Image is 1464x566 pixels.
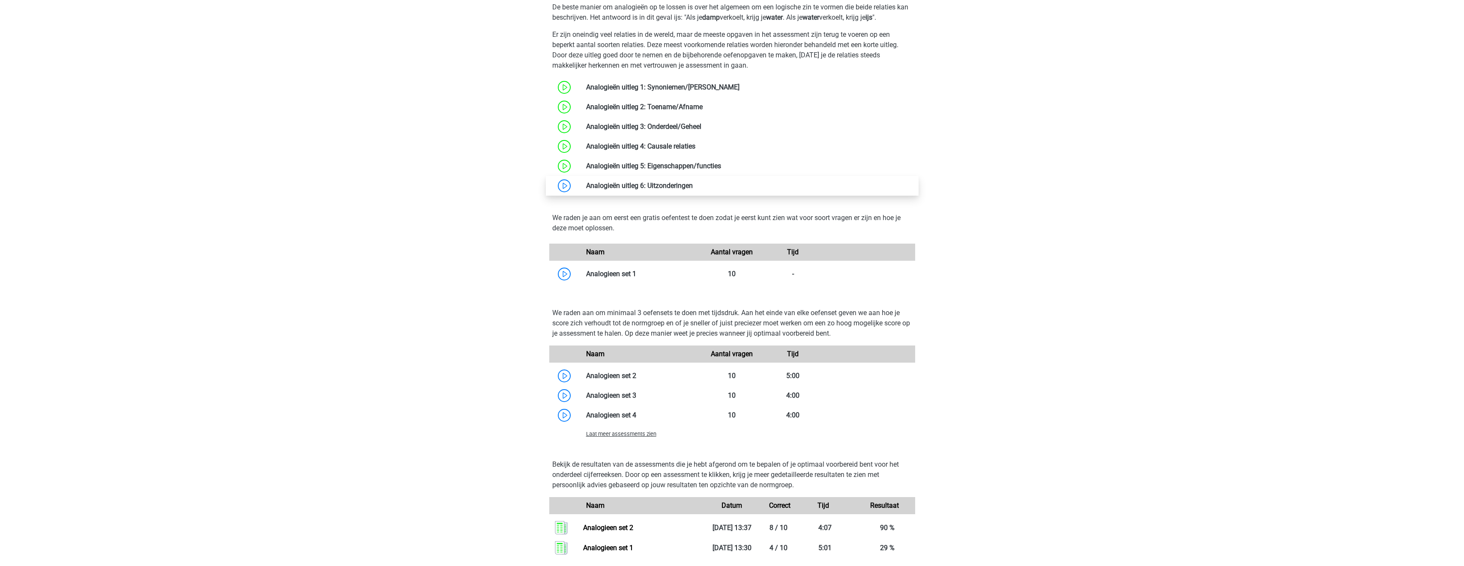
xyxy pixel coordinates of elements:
[701,349,762,359] div: Aantal vragen
[865,13,872,21] b: ijs
[552,30,912,71] p: Er zijn oneindig veel relaties in de wereld, maar de meeste opgaven in het assessment zijn terug ...
[763,349,823,359] div: Tijd
[580,500,702,511] div: Naam
[802,13,819,21] b: water
[580,410,702,420] div: Analogieen set 4
[701,247,762,257] div: Aantal vragen
[580,161,915,171] div: Analogieën uitleg 5: Eigenschappen/functies
[583,544,633,552] a: Analogieen set 1
[580,390,702,401] div: Analogieen set 3
[766,13,783,21] b: water
[763,500,793,511] div: Correct
[854,500,915,511] div: Resultaat
[586,431,656,437] span: Laat meer assessments zien
[552,308,912,339] p: We raden aan om minimaal 3 oefensets te doen met tijdsdruk. Aan het einde van elke oefenset geven...
[580,82,915,92] div: Analogieën uitleg 1: Synoniemen/[PERSON_NAME]
[763,247,823,257] div: Tijd
[552,213,912,233] p: We raden je aan om eerst een gratis oefentest te doen zodat je eerst kunt zien wat voor soort vra...
[580,181,915,191] div: Analogieën uitleg 6: Uitzonderingen
[580,102,915,112] div: Analogieën uitleg 2: Toename/Afname
[701,500,762,511] div: Datum
[552,2,912,23] p: De beste manier om analogieën op te lossen is over het algemeen om een logische zin te vormen die...
[552,459,912,490] p: Bekijk de resultaten van de assessments die je hebt afgerond om te bepalen of je optimaal voorber...
[793,500,854,511] div: Tijd
[580,247,702,257] div: Naam
[580,371,702,381] div: Analogieen set 2
[702,13,720,21] b: damp
[580,269,702,279] div: Analogieen set 1
[580,141,915,152] div: Analogieën uitleg 4: Causale relaties
[580,122,915,132] div: Analogieën uitleg 3: Onderdeel/Geheel
[580,349,702,359] div: Naam
[583,524,633,532] a: Analogieen set 2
